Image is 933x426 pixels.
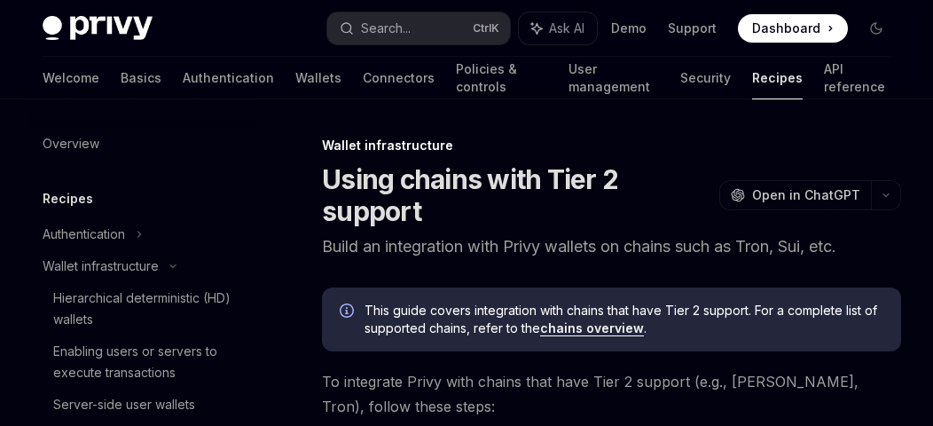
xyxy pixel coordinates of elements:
span: To integrate Privy with chains that have Tier 2 support (e.g., [PERSON_NAME], Tron), follow these... [322,369,901,419]
span: Open in ChatGPT [752,186,860,204]
a: Policies & controls [456,57,547,99]
a: Enabling users or servers to execute transactions [28,335,255,389]
a: Recipes [752,57,803,99]
div: Authentication [43,224,125,245]
div: Server-side user wallets [53,394,195,415]
div: Enabling users or servers to execute transactions [53,341,245,383]
h5: Recipes [43,188,93,209]
a: Support [668,20,717,37]
div: Search... [361,18,411,39]
a: Connectors [363,57,435,99]
p: Build an integration with Privy wallets on chains such as Tron, Sui, etc. [322,234,901,259]
a: Welcome [43,57,99,99]
span: Ctrl K [473,21,499,35]
div: Hierarchical deterministic (HD) wallets [53,288,245,330]
span: Ask AI [549,20,584,37]
span: This guide covers integration with chains that have Tier 2 support. For a complete list of suppor... [365,302,883,337]
div: Wallet infrastructure [43,256,159,277]
a: Server-side user wallets [28,389,255,421]
div: Wallet infrastructure [322,137,901,154]
button: Ask AI [519,12,597,44]
a: Security [680,57,731,99]
a: Basics [121,57,161,99]
a: User management [568,57,659,99]
button: Search...CtrlK [327,12,511,44]
a: Demo [611,20,647,37]
span: Dashboard [752,20,820,37]
button: Open in ChatGPT [719,180,871,210]
button: Toggle dark mode [862,14,890,43]
h1: Using chains with Tier 2 support [322,163,712,227]
svg: Info [340,304,357,321]
a: chains overview [540,320,644,336]
img: dark logo [43,16,153,41]
div: Overview [43,133,99,154]
a: Wallets [295,57,341,99]
a: Overview [28,128,255,160]
a: API reference [824,57,890,99]
a: Dashboard [738,14,848,43]
a: Authentication [183,57,274,99]
a: Hierarchical deterministic (HD) wallets [28,282,255,335]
